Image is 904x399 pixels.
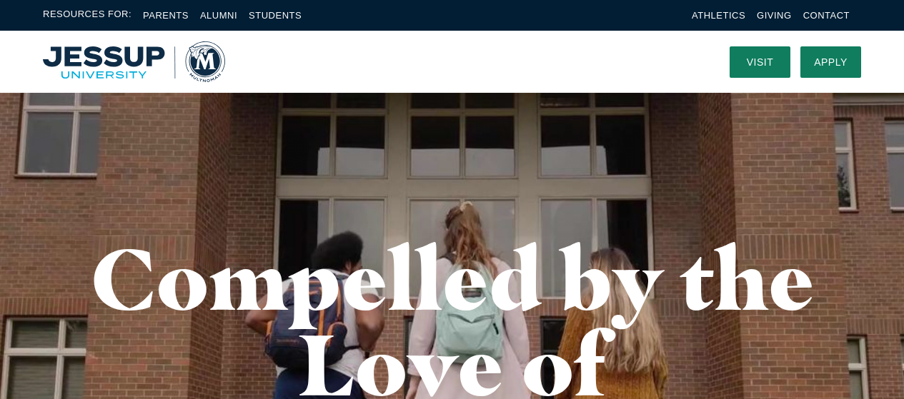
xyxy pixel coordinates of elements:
span: Resources For: [43,7,131,24]
a: Visit [730,46,790,78]
a: Students [249,10,302,21]
a: Parents [143,10,189,21]
a: Home [43,41,225,82]
a: Athletics [692,10,745,21]
a: Alumni [200,10,237,21]
a: Apply [800,46,861,78]
a: Giving [757,10,792,21]
img: Multnomah University Logo [43,41,225,82]
a: Contact [803,10,850,21]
